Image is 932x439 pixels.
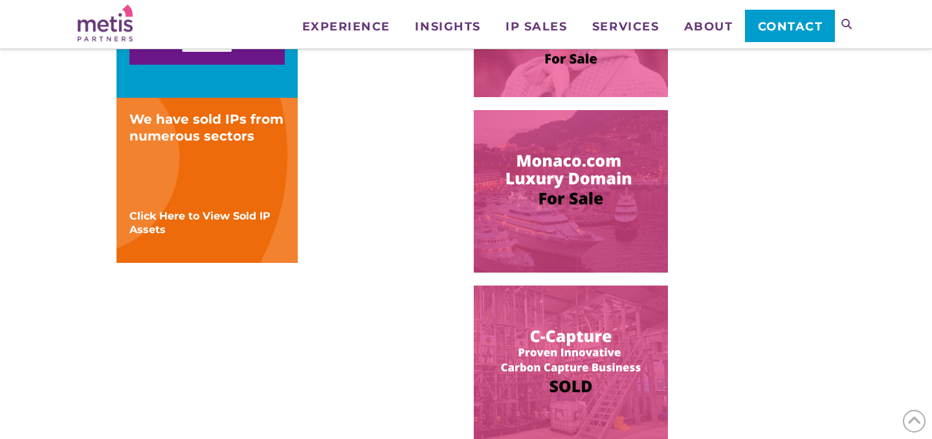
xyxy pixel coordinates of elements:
[78,5,133,41] img: Metis Partners
[129,210,271,236] a: Click Here to View Sold IP Assets
[474,110,668,273] img: Image
[505,21,567,32] span: IP Sales
[302,21,390,32] span: Experience
[758,21,823,32] span: Contact
[684,21,733,32] span: About
[745,10,835,42] a: Contact
[592,21,659,32] span: Services
[415,21,480,32] span: Insights
[903,410,926,433] span: Back to Top
[129,111,285,144] div: We have sold IPs from numerous sectors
